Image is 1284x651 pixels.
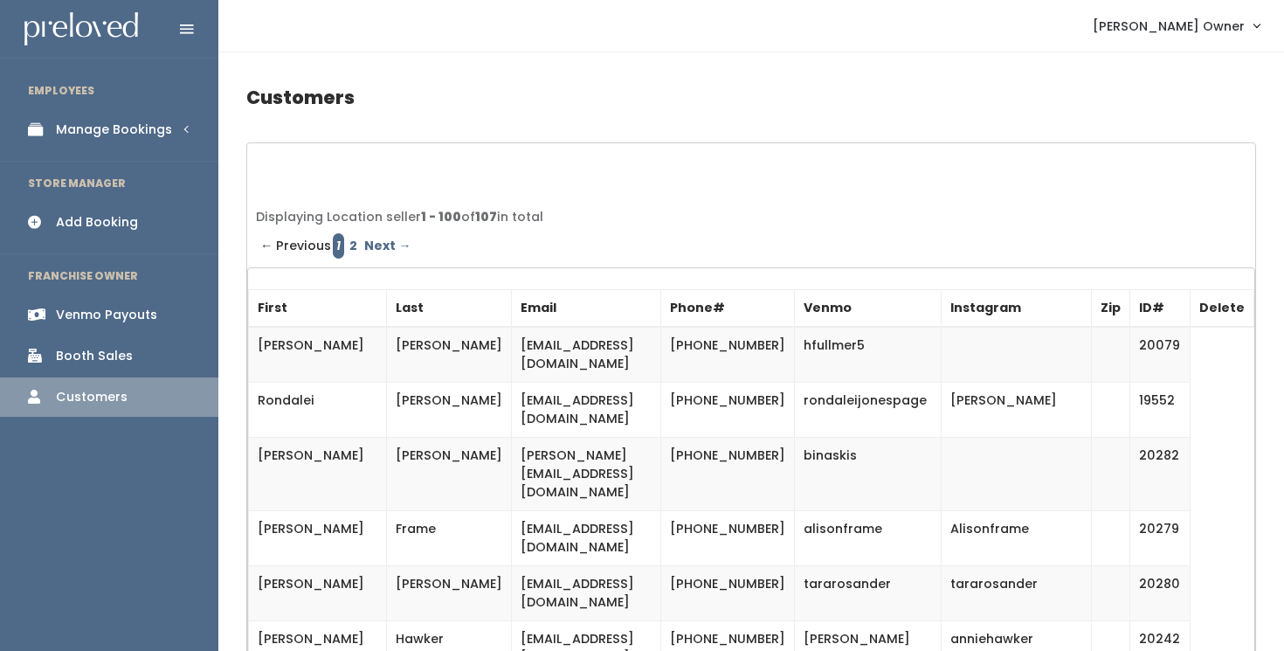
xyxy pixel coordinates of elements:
[661,438,795,511] td: [PHONE_NUMBER]
[661,383,795,438] td: [PHONE_NUMBER]
[249,566,387,621] td: [PERSON_NAME]
[511,438,660,511] td: [PERSON_NAME][EMAIL_ADDRESS][DOMAIN_NAME]
[661,511,795,566] td: [PHONE_NUMBER]
[56,213,138,232] div: Add Booking
[795,383,942,438] td: rondaleijonespage
[475,208,497,225] b: 107
[421,208,461,225] b: 1 - 100
[386,290,511,328] th: Last
[1129,290,1190,328] th: ID#
[386,511,511,566] td: Frame
[1129,511,1190,566] td: 20279
[795,290,942,328] th: Venmo
[661,327,795,383] td: [PHONE_NUMBER]
[1075,7,1277,45] a: [PERSON_NAME] Owner
[24,12,138,46] img: preloved logo
[511,566,660,621] td: [EMAIL_ADDRESS][DOMAIN_NAME]
[386,438,511,511] td: [PERSON_NAME]
[386,566,511,621] td: [PERSON_NAME]
[56,306,157,324] div: Venmo Payouts
[795,566,942,621] td: tararosander
[256,233,1246,259] div: Pagination
[511,383,660,438] td: [EMAIL_ADDRESS][DOMAIN_NAME]
[942,566,1092,621] td: tararosander
[56,121,172,139] div: Manage Bookings
[511,290,660,328] th: Email
[386,383,511,438] td: [PERSON_NAME]
[942,290,1092,328] th: Instagram
[511,327,660,383] td: [EMAIL_ADDRESS][DOMAIN_NAME]
[333,233,344,259] em: Page 1
[249,327,387,383] td: [PERSON_NAME]
[256,208,1246,226] div: Displaying Location seller of in total
[56,388,128,406] div: Customers
[795,438,942,511] td: binaskis
[1129,327,1190,383] td: 20079
[795,511,942,566] td: alisonframe
[511,511,660,566] td: [EMAIL_ADDRESS][DOMAIN_NAME]
[246,73,1256,121] h4: Customers
[386,327,511,383] td: [PERSON_NAME]
[249,383,387,438] td: Rondalei
[942,511,1092,566] td: Alisonframe
[1129,383,1190,438] td: 19552
[56,347,133,365] div: Booth Sales
[249,438,387,511] td: [PERSON_NAME]
[1190,290,1253,328] th: Delete
[1093,17,1245,36] span: [PERSON_NAME] Owner
[361,233,414,259] a: Next →
[260,233,331,259] span: ← Previous
[795,327,942,383] td: hfullmer5
[661,290,795,328] th: Phone#
[661,566,795,621] td: [PHONE_NUMBER]
[1129,438,1190,511] td: 20282
[1129,566,1190,621] td: 20280
[1091,290,1129,328] th: Zip
[249,290,387,328] th: First
[249,511,387,566] td: [PERSON_NAME]
[942,383,1092,438] td: [PERSON_NAME]
[346,233,361,259] a: Page 2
